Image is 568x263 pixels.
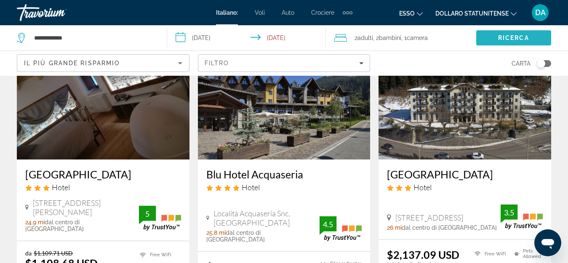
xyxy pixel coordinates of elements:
[52,183,70,192] span: Hotel
[282,9,294,16] a: Auto
[25,219,45,226] span: 24.9 mi
[17,25,189,159] img: Hotel Albrici
[25,250,32,257] span: da
[198,25,371,159] img: Blu Hotel Acquaseria
[407,35,428,41] span: Camera
[25,168,181,181] a: [GEOGRAPHIC_DATA]
[139,209,156,219] div: 5
[355,32,373,44] span: 2
[379,35,401,41] span: Bambini
[401,32,428,44] span: , 1
[24,60,120,66] span: Il più grande risparmio
[136,250,181,260] li: Free WiFi
[198,54,371,72] button: Filters
[379,25,551,159] img: Palace Pontedilegno Resort
[34,250,73,257] del: $1,109.71 USD
[206,229,265,243] span: dal centro di [GEOGRAPHIC_DATA]
[205,60,229,66] span: Filtro
[387,168,543,181] a: [GEOGRAPHIC_DATA]
[387,248,459,261] ins: $2,137.09 USD
[399,10,415,17] font: Esso
[206,168,362,181] a: Blu Hotel Acquaseria
[311,9,334,16] a: Crociere
[25,219,84,232] span: dal centro di [GEOGRAPHIC_DATA]
[17,2,101,24] a: Travorio
[402,224,497,231] span: dal centro di [GEOGRAPHIC_DATA]
[242,183,260,192] span: Hotel
[512,58,531,69] span: Carta
[387,183,543,192] div: 3 star Hotel
[529,4,551,21] button: Menu utente
[501,205,543,229] img: TrustYou guest rating badge
[510,248,543,259] li: Pets Allowed
[387,224,402,231] span: 26 mi
[320,216,362,241] img: TrustYou guest rating badge
[343,6,352,19] button: Elementi di navigazione aggiuntivi
[33,32,154,44] input: Search hotel destination
[373,32,401,44] span: , 2
[534,229,561,256] iframe: Pulsante per aprire la finestra di messaggistica
[167,25,326,50] button: Select check in and out date
[435,10,509,17] font: Dollaro statunitense
[498,35,529,41] span: Ricerca
[25,183,181,192] div: 3 star Hotel
[501,207,517,218] div: 3.5
[357,35,373,41] span: Adulti
[213,209,320,227] span: Località Acquaseria Snc, [GEOGRAPHIC_DATA]
[206,183,362,192] div: 4 star Hotel
[255,9,265,16] a: Voli
[139,206,181,231] img: TrustYou guest rating badge
[320,219,336,229] div: 4.5
[476,30,551,45] button: Search
[33,198,139,217] span: [STREET_ADDRESS][PERSON_NAME]
[413,183,432,192] span: Hotel
[395,213,463,222] span: [STREET_ADDRESS]
[326,25,476,50] button: Travelers: 2 adults, 2 children
[435,7,517,19] button: Cambia valuta
[24,58,182,68] mat-select: Sort by
[399,7,423,19] button: Cambia lingua
[206,229,226,236] span: 25.8 mi
[216,9,238,16] a: Italiano:
[535,8,546,17] font: DA
[531,60,551,67] button: Toggle map
[470,248,510,259] li: Free WiFi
